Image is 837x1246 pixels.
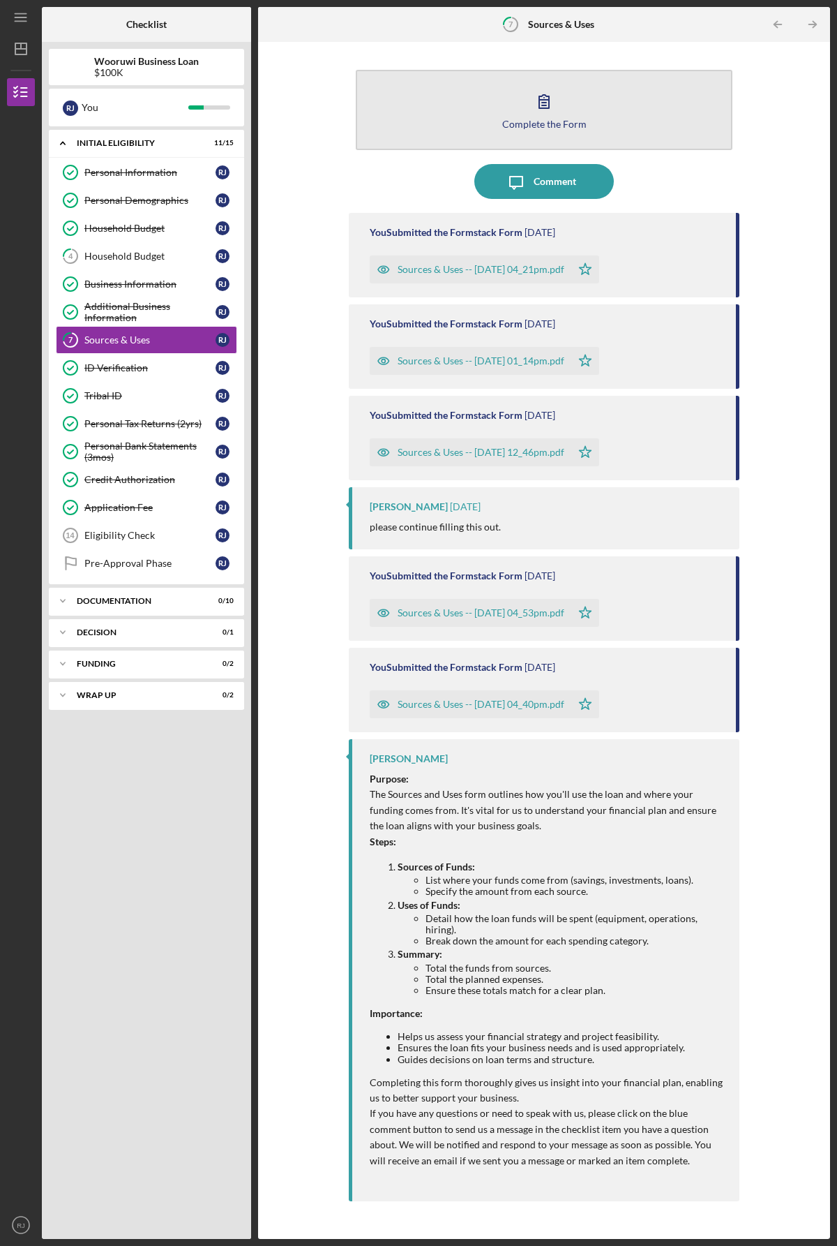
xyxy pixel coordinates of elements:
[425,985,725,996] li: Ensure these totals match for a clear plan.
[84,418,216,429] div: Personal Tax Returns (2yrs)
[525,570,555,581] time: 2024-11-26 21:53
[216,277,229,291] div: R J
[398,1042,725,1053] li: Ensures the loan fits your business needs and is used appropriately.
[84,334,216,346] div: Sources & Uses
[56,326,237,354] a: 7Sources & UsesRJ
[66,531,75,540] tspan: 14
[398,607,564,618] div: Sources & Uses -- [DATE] 04_53pm.pdf
[425,913,725,935] li: Detail how the loan funds will be spent (equipment, operations, hiring).
[398,1031,725,1042] li: Helps us assess your financial strategy and project feasibility.
[77,597,199,605] div: Documentation
[216,389,229,403] div: R J
[216,473,229,487] div: R J
[84,279,216,290] div: Business Information
[370,501,448,512] div: [PERSON_NAME]
[398,447,564,458] div: Sources & Uses -- [DATE] 12_46pm.pdf
[84,251,216,262] div: Household Budget
[216,249,229,263] div: R J
[216,221,229,235] div: R J
[525,318,555,329] time: 2025-01-20 18:14
[398,355,564,366] div: Sources & Uses -- [DATE] 01_14pm.pdf
[126,19,167,30] b: Checklist
[398,899,460,911] strong: Uses of Funds:
[56,354,237,382] a: ID VerificationRJ
[7,1211,35,1239] button: RJ
[370,787,725,833] p: The Sources and Uses form outlines how you'll use the loan and where your funding comes from. It'...
[425,886,725,897] li: Specify the amount from each source.
[425,935,725,947] li: Break down the amount for each spending category.
[370,1075,725,1106] p: Completing this form thoroughly gives us insight into your financial plan, enabling us to better ...
[528,19,594,30] b: Sources & Uses
[425,875,725,886] li: List where your funds come from (savings, investments, loans).
[370,519,501,535] p: please continue filling this out.
[84,362,216,373] div: ID Verification
[84,301,216,323] div: Additional Business Information
[450,501,481,512] time: 2024-11-27 16:00
[84,390,216,401] div: Tribal ID
[370,347,599,375] button: Sources & Uses -- [DATE] 01_14pm.pdf
[63,101,78,116] div: R J
[425,974,725,985] li: Total the planned expenses.
[398,948,442,960] strong: Summary:
[216,361,229,375] div: R J
[425,963,725,974] li: Total the funds from sources.
[216,528,229,542] div: R J
[56,158,237,186] a: Personal InformationRJ
[68,336,73,345] tspan: 7
[56,438,237,466] a: Personal Bank Statements (3mos)RJ
[56,214,237,242] a: Household BudgetRJ
[94,67,199,78] div: $100K
[525,410,555,421] time: 2024-12-23 17:46
[370,599,599,627] button: Sources & Uses -- [DATE] 04_53pm.pdf
[84,558,216,569] div: Pre-Approval Phase
[398,699,564,710] div: Sources & Uses -- [DATE] 04_40pm.pdf
[370,227,522,238] div: You Submitted the Formstack Form
[56,242,237,270] a: 4Household BudgetRJ
[84,474,216,485] div: Credit Authorization
[370,438,599,466] button: Sources & Uses -- [DATE] 12_46pm.pdf
[370,773,409,785] strong: Purpose:
[370,1106,725,1169] p: If you have any questions or need to speak with us, please click on the blue comment button to se...
[94,56,199,67] b: Wooruwi Business Loan
[398,861,475,873] strong: Sources of Funds:
[370,1007,423,1019] strong: Importance:
[502,119,587,129] div: Complete the Form
[17,1222,25,1229] text: RJ
[77,139,199,147] div: Initial Eligibility
[525,227,555,238] time: 2025-01-20 21:21
[398,264,564,275] div: Sources & Uses -- [DATE] 04_21pm.pdf
[56,382,237,410] a: Tribal IDRJ
[56,410,237,438] a: Personal Tax Returns (2yrs)RJ
[77,628,199,637] div: Decision
[216,333,229,347] div: R J
[209,628,234,637] div: 0 / 1
[56,549,237,577] a: Pre-Approval PhaseRJ
[398,1054,725,1065] li: Guides decisions on loan terms and structure.
[84,167,216,178] div: Personal Information
[82,96,188,119] div: You
[77,660,199,668] div: Funding
[370,690,599,718] button: Sources & Uses -- [DATE] 04_40pm.pdf
[209,660,234,668] div: 0 / 2
[508,20,513,29] tspan: 7
[525,662,555,673] time: 2024-10-23 20:40
[84,502,216,513] div: Application Fee
[209,139,234,147] div: 11 / 15
[209,691,234,699] div: 0 / 2
[56,298,237,326] a: Additional Business InformationRJ
[370,836,396,847] strong: Steps:
[68,252,73,261] tspan: 4
[56,466,237,494] a: Credit AuthorizationRJ
[370,570,522,581] div: You Submitted the Formstack Form
[356,70,732,150] button: Complete the Form
[77,691,199,699] div: Wrap up
[56,494,237,521] a: Application FeeRJ
[216,305,229,319] div: R J
[370,318,522,329] div: You Submitted the Formstack Form
[56,270,237,298] a: Business InformationRJ
[534,164,576,199] div: Comment
[474,164,614,199] button: Comment
[84,440,216,463] div: Personal Bank Statements (3mos)
[84,223,216,234] div: Household Budget
[370,753,448,764] div: [PERSON_NAME]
